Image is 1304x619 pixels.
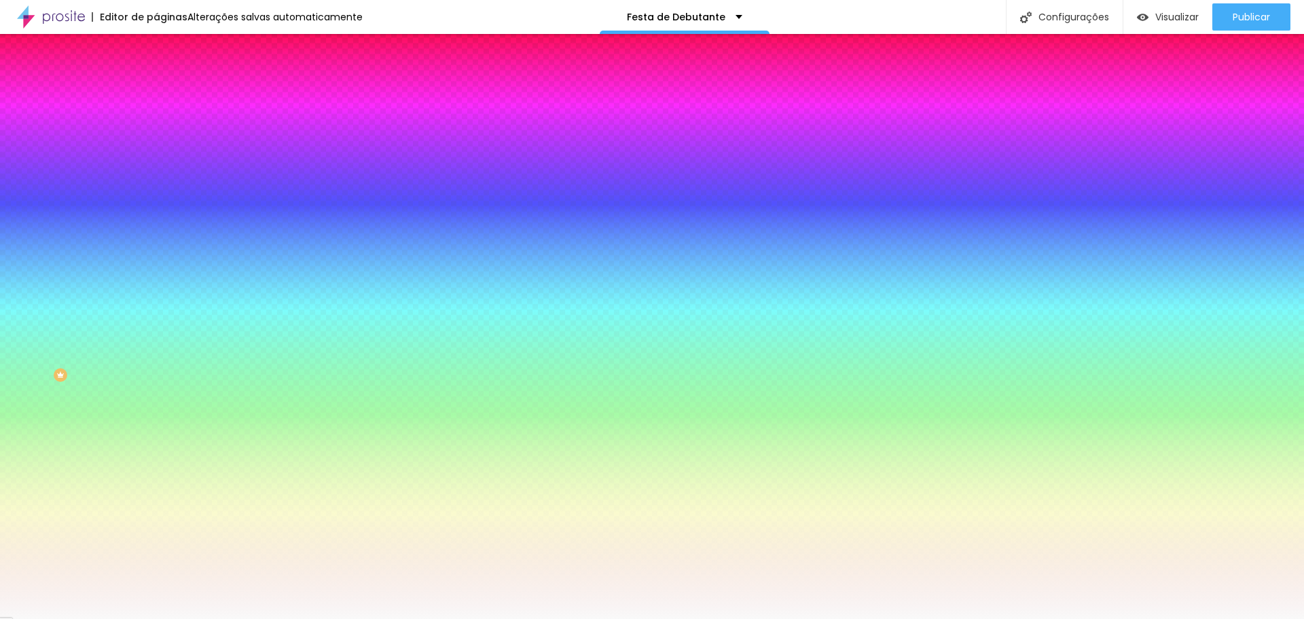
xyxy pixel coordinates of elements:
[92,12,187,22] div: Editor de páginas
[1020,12,1032,23] img: Icone
[1212,3,1290,31] button: Publicar
[1233,12,1270,22] span: Publicar
[1123,3,1212,31] button: Visualizar
[1155,12,1199,22] span: Visualizar
[1137,12,1148,23] img: view-1.svg
[627,12,725,22] p: Festa de Debutante
[187,12,363,22] div: Alterações salvas automaticamente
